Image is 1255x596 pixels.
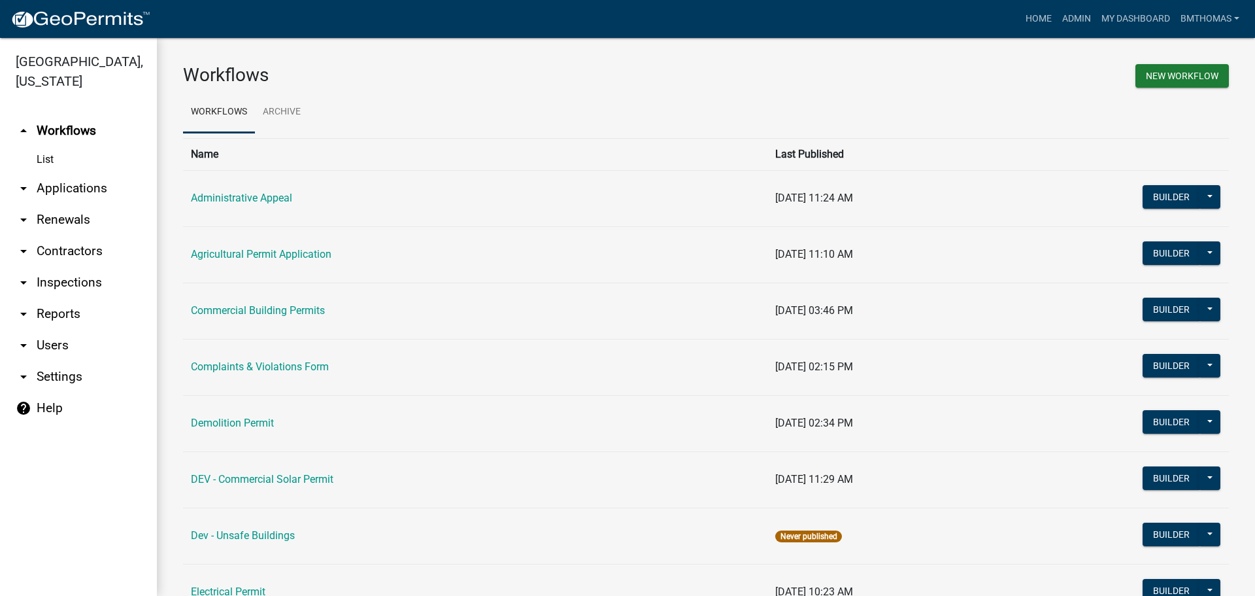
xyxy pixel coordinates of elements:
a: Archive [255,92,309,133]
a: Commercial Building Permits [191,304,325,317]
button: Builder [1143,185,1200,209]
a: Agricultural Permit Application [191,248,331,260]
a: Dev - Unsafe Buildings [191,529,295,542]
i: arrow_drop_down [16,212,31,228]
a: Admin [1057,7,1096,31]
button: Builder [1143,410,1200,434]
span: Never published [775,531,841,542]
i: help [16,400,31,416]
i: arrow_drop_down [16,275,31,290]
button: New Workflow [1135,64,1229,88]
a: bmthomas [1175,7,1245,31]
span: [DATE] 02:34 PM [775,417,853,429]
span: [DATE] 11:29 AM [775,473,853,485]
span: [DATE] 02:15 PM [775,360,853,373]
a: Administrative Appeal [191,192,292,204]
button: Builder [1143,298,1200,321]
i: arrow_drop_down [16,369,31,385]
a: My Dashboard [1096,7,1175,31]
button: Builder [1143,523,1200,546]
a: Demolition Permit [191,417,274,429]
button: Builder [1143,241,1200,265]
a: DEV - Commercial Solar Permit [191,473,333,485]
span: [DATE] 03:46 PM [775,304,853,317]
i: arrow_drop_down [16,243,31,259]
h3: Workflows [183,64,696,86]
a: Workflows [183,92,255,133]
button: Builder [1143,354,1200,377]
a: Home [1020,7,1057,31]
i: arrow_drop_down [16,306,31,322]
span: [DATE] 11:10 AM [775,248,853,260]
span: [DATE] 11:24 AM [775,192,853,204]
th: Last Published [767,138,996,170]
i: arrow_drop_down [16,181,31,196]
th: Name [183,138,767,170]
i: arrow_drop_down [16,338,31,353]
i: arrow_drop_up [16,123,31,139]
a: Complaints & Violations Form [191,360,329,373]
button: Builder [1143,466,1200,490]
